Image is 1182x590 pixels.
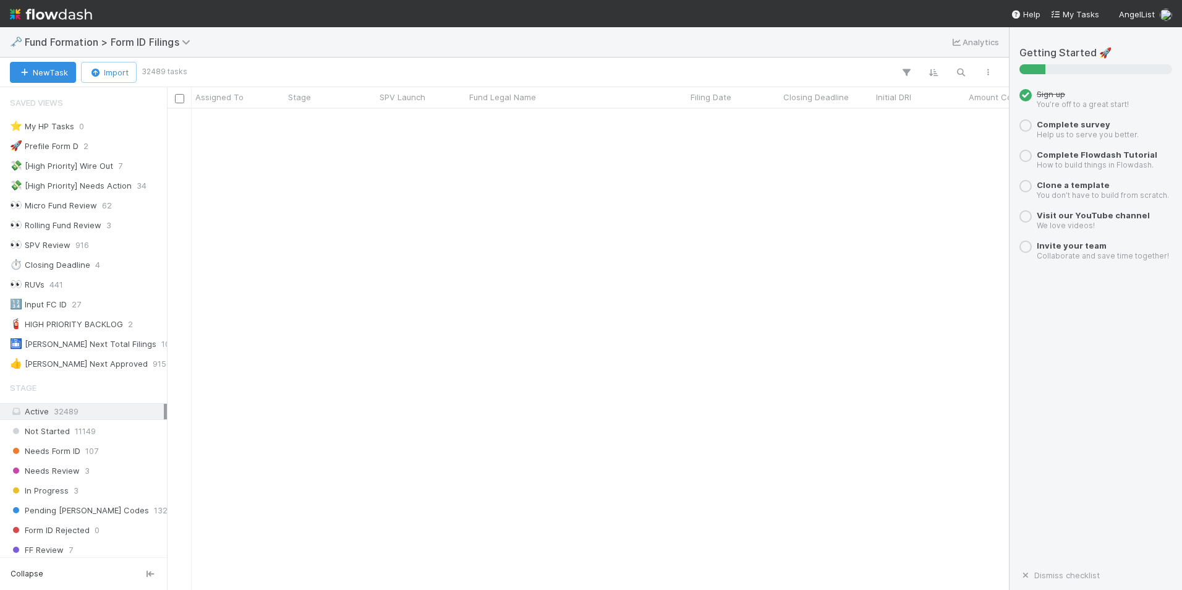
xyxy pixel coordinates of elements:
a: Clone a template [1037,180,1110,190]
span: 0 [95,523,100,538]
div: [PERSON_NAME] Next Total Filings [10,336,156,352]
a: Visit our YouTube channel [1037,210,1150,220]
div: Input FC ID [10,297,67,312]
div: Closing Deadline [10,257,90,273]
span: Fund Formation > Form ID Filings [25,36,197,48]
button: NewTask [10,62,76,83]
span: ⭐ [10,121,22,131]
div: [PERSON_NAME] Next Approved [10,356,148,372]
span: 💸 [10,160,22,171]
span: 32489 [54,406,79,416]
span: 🔢 [10,299,22,309]
span: 62 [102,198,112,213]
span: 2 [83,139,88,154]
small: You don’t have to build from scratch. [1037,190,1169,200]
span: 3 [85,463,90,479]
span: 916 [75,237,89,253]
div: Help [1011,8,1040,20]
button: Import [81,62,137,83]
span: My Tasks [1050,9,1099,19]
small: 32489 tasks [142,66,187,77]
small: We love videos! [1037,221,1095,230]
span: 🗝️ [10,36,22,47]
span: 💸 [10,180,22,190]
span: Initial DRI [876,91,911,103]
span: Collapse [11,568,43,579]
span: Needs Review [10,463,80,479]
span: 👀 [10,200,22,210]
span: Form ID Rejected [10,523,90,538]
span: Sign up [1037,89,1065,99]
span: 👀 [10,279,22,289]
a: Invite your team [1037,241,1107,250]
span: Closing Deadline [783,91,849,103]
div: RUVs [10,277,45,293]
span: Stage [10,375,36,400]
span: 4 [95,257,100,273]
span: 👀 [10,220,22,230]
span: Pending [PERSON_NAME] Codes [10,503,149,518]
a: Dismiss checklist [1019,570,1100,580]
div: SPV Review [10,237,70,253]
span: 132 [154,503,168,518]
input: Toggle All Rows Selected [175,94,184,103]
span: 3 [106,218,111,233]
span: Not Started [10,424,70,439]
img: logo-inverted-e16ddd16eac7371096b0.svg [10,4,92,25]
a: Analytics [950,35,999,49]
span: 🚀 [10,140,22,151]
span: 🧯 [10,319,22,329]
h5: Getting Started 🚀 [1019,47,1172,59]
small: Collaborate and save time together! [1037,251,1169,260]
span: AngelList [1119,9,1155,19]
div: Prefile Form D [10,139,79,154]
div: [High Priority] Needs Action [10,178,132,194]
span: 2 [128,317,133,332]
span: Amount Committed [969,91,1044,103]
span: 441 [49,277,63,293]
img: avatar_7d33b4c2-6dd7-4bf3-9761-6f087fa0f5c6.png [1160,9,1172,21]
span: 👍 [10,358,22,369]
div: Active [10,404,164,419]
a: Complete Flowdash Tutorial [1037,150,1157,160]
span: 0 [79,119,84,134]
a: Complete survey [1037,119,1110,129]
span: Saved Views [10,90,63,115]
div: Micro Fund Review [10,198,97,213]
small: Help us to serve you better. [1037,130,1139,139]
span: Filing Date [691,91,731,103]
div: My HP Tasks [10,119,74,134]
span: 3 [74,483,79,498]
div: [High Priority] Wire Out [10,158,113,174]
small: You’re off to a great start! [1037,100,1129,109]
span: 27 [72,297,81,312]
span: Needs Form ID [10,443,80,459]
a: My Tasks [1050,8,1099,20]
span: Assigned To [195,91,244,103]
span: 11149 [75,424,96,439]
small: How to build things in Flowdash. [1037,160,1154,169]
span: In Progress [10,483,69,498]
span: 107 [85,443,98,459]
span: 7 [118,158,122,174]
span: ⏱️ [10,259,22,270]
div: Rolling Fund Review [10,218,101,233]
span: 34 [137,178,147,194]
span: Fund Legal Name [469,91,536,103]
span: 🛅 [10,338,22,349]
div: HIGH PRIORITY BACKLOG [10,317,123,332]
span: 👀 [10,239,22,250]
span: FF Review [10,542,64,558]
span: SPV Launch [380,91,425,103]
span: 7 [69,542,73,558]
span: Stage [288,91,311,103]
span: 915 [153,356,166,372]
span: 1048 [161,336,180,352]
